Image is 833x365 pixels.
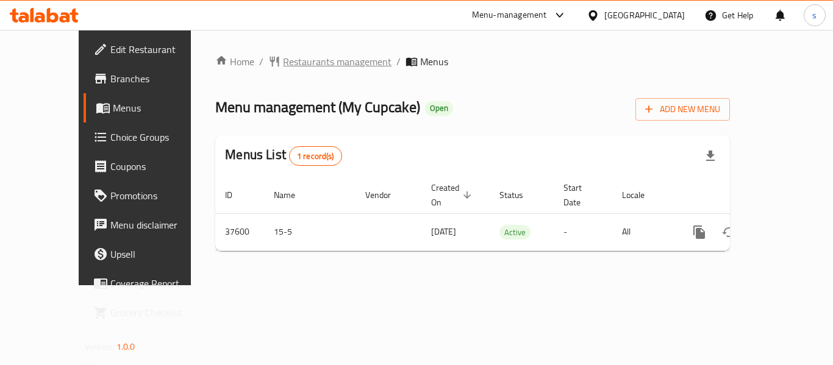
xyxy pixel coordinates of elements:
table: enhanced table [215,177,812,251]
a: Promotions [84,181,218,210]
span: Status [499,188,539,202]
div: Menu-management [472,8,547,23]
span: Coupons [110,159,208,174]
span: Choice Groups [110,130,208,144]
span: Edit Restaurant [110,42,208,57]
span: Restaurants management [283,54,391,69]
div: Active [499,225,531,239]
span: Open [425,103,453,113]
span: Version: [85,339,115,355]
span: Upsell [110,247,208,261]
li: / [396,54,401,69]
span: Locale [622,188,660,202]
span: [DATE] [431,224,456,239]
a: Coverage Report [84,269,218,298]
div: Open [425,101,453,116]
a: Menu disclaimer [84,210,218,239]
a: Choice Groups [84,122,218,152]
a: Branches [84,64,218,93]
span: Menu disclaimer [110,218,208,232]
th: Actions [675,177,812,214]
td: All [612,213,675,250]
a: Edit Restaurant [84,35,218,64]
span: Menu management ( My Cupcake ) [215,93,420,121]
td: 37600 [215,213,264,250]
div: [GEOGRAPHIC_DATA] [604,9,685,22]
span: Start Date [563,180,598,210]
button: Add New Menu [635,98,730,121]
a: Restaurants management [268,54,391,69]
span: Grocery Checklist [110,305,208,320]
span: Menus [113,101,208,115]
td: - [554,213,612,250]
span: 1.0.0 [116,339,135,355]
button: Change Status [714,218,743,247]
span: 1 record(s) [290,151,341,162]
span: s [812,9,817,22]
span: Name [274,188,311,202]
li: / [259,54,263,69]
span: Add New Menu [645,102,720,117]
a: Menus [84,93,218,122]
nav: breadcrumb [215,54,730,69]
span: Coverage Report [110,276,208,291]
span: Promotions [110,188,208,203]
span: ID [225,188,248,202]
h2: Menus List [225,146,341,166]
a: Upsell [84,239,218,269]
td: 15-5 [264,213,356,250]
span: Active [499,225,531,239]
a: Grocery Checklist [84,298,218,327]
a: Coupons [84,152,218,181]
button: more [685,218,714,247]
span: Vendor [365,188,407,202]
span: Created On [431,180,475,210]
span: Branches [110,71,208,86]
a: Home [215,54,254,69]
div: Export file [696,141,725,171]
span: Menus [420,54,448,69]
div: Total records count [289,146,342,166]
